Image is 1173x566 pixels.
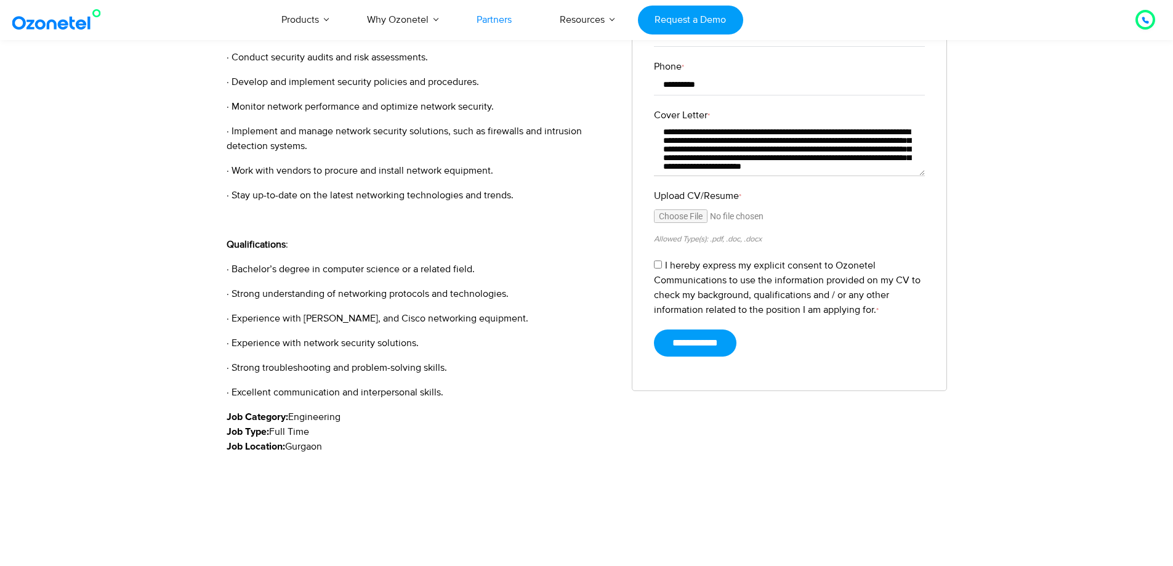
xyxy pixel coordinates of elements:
[227,237,614,252] p: :
[227,50,614,65] p: · Conduct security audits and risk assessments.
[285,440,322,453] span: Gurgaon
[227,336,614,350] p: · Experience with network security solutions.
[227,124,614,153] p: · Implement and manage network security solutions, such as firewalls and intrusion detection syst...
[654,259,921,316] label: I hereby express my explicit consent to Ozonetel Communications to use the information provided o...
[227,99,614,114] p: · Monitor network performance and optimize network security.
[227,238,286,251] b: Qualifications
[227,442,285,451] strong: Job Location:
[227,385,614,400] p: · Excellent communication and interpersonal skills.
[227,286,614,301] p: · Strong understanding of networking protocols and technologies.
[227,360,614,375] p: · Strong troubleshooting and problem-solving skills.
[227,412,288,422] strong: Job Category:
[654,108,925,123] label: Cover Letter
[227,75,614,89] p: · Develop and implement security policies and procedures.
[269,426,309,438] span: Full Time
[227,163,614,178] p: · Work with vendors to procure and install network equipment.
[638,6,743,34] a: Request a Demo
[654,188,925,203] label: Upload CV/Resume
[227,427,269,437] strong: Job Type:
[227,262,614,277] p: · Bachelor’s degree in computer science or a related field.
[654,59,925,74] label: Phone
[654,234,762,244] small: Allowed Type(s): .pdf, .doc, .docx
[227,188,614,203] p: · Stay up-to-date on the latest networking technologies and trends.
[288,411,341,423] span: Engineering
[227,311,614,326] p: · Experience with [PERSON_NAME], and Cisco networking equipment.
